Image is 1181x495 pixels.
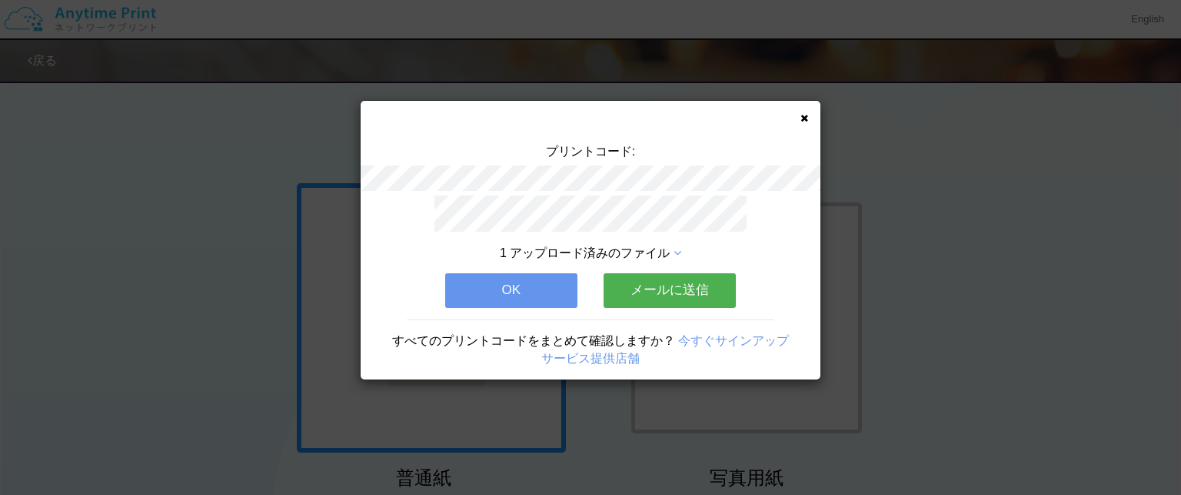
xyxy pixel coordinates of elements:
button: OK [445,273,577,307]
span: プリントコード: [546,145,635,158]
button: メールに送信 [604,273,736,307]
a: 今すぐサインアップ [678,334,789,347]
a: サービス提供店舗 [541,352,640,365]
span: 1 アップロード済みのファイル [500,246,670,259]
span: すべてのプリントコードをまとめて確認しますか？ [392,334,675,347]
